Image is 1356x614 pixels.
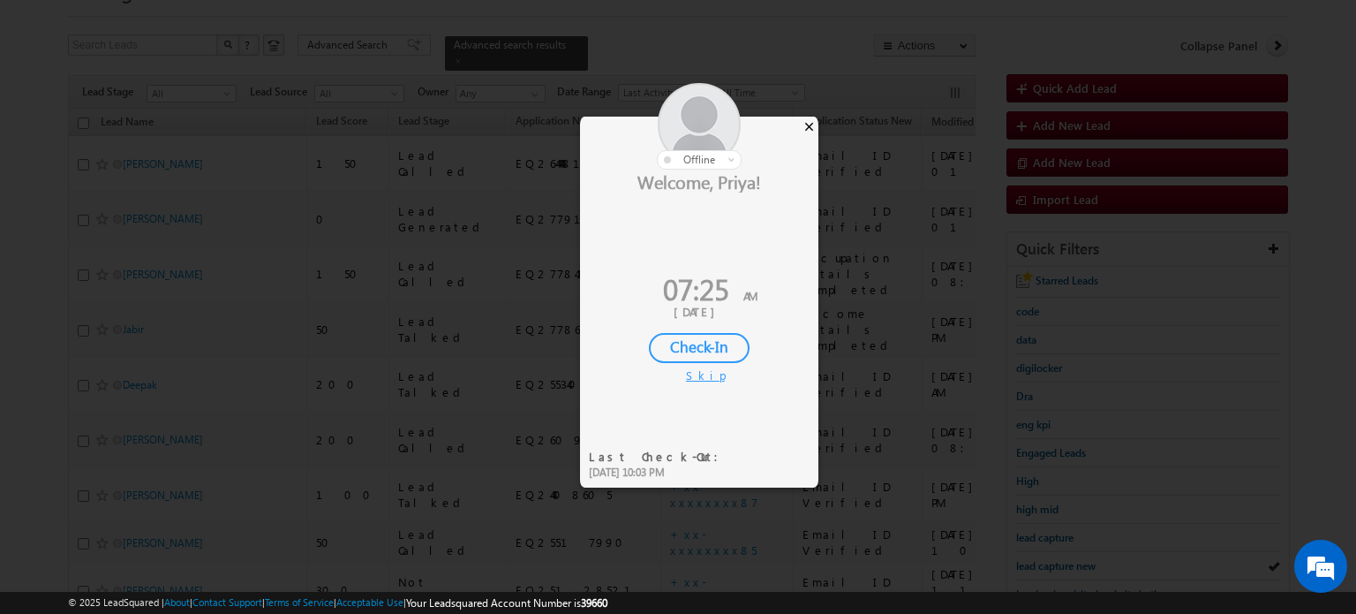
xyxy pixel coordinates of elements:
a: Acceptable Use [336,596,403,608]
div: Skip [686,368,712,383]
span: Your Leadsquared Account Number is [406,596,607,610]
a: Contact Support [192,596,262,608]
div: Welcome, Priya! [580,170,818,193]
a: About [164,596,190,608]
div: [DATE] [593,304,805,320]
a: Terms of Service [265,596,334,608]
div: × [800,117,818,136]
span: AM [743,288,757,303]
span: 39660 [581,596,607,610]
span: offline [683,153,715,166]
div: Check-In [649,333,750,363]
span: © 2025 LeadSquared | | | | | [68,595,607,611]
div: [DATE] 10:03 PM [589,465,729,481]
div: Last Check-Out: [589,449,729,465]
span: 07:25 [663,269,729,308]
